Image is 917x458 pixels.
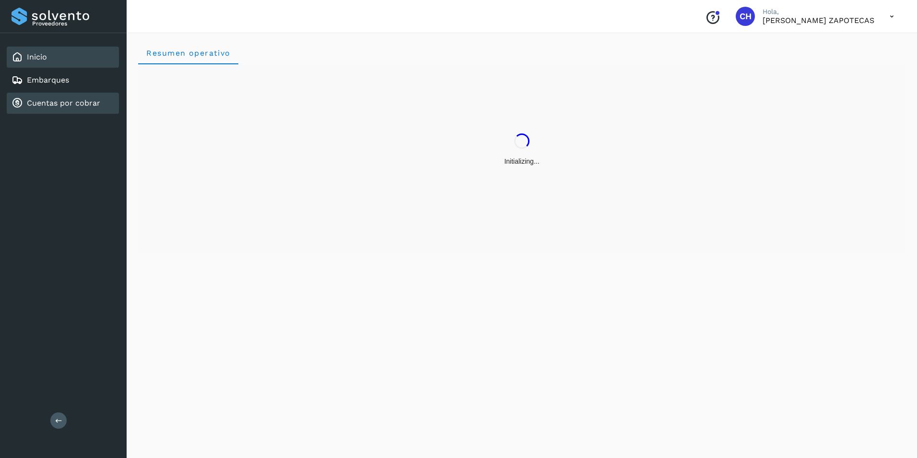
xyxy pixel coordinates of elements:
[146,48,231,58] span: Resumen operativo
[763,16,874,25] p: CELSO HUITZIL ZAPOTECAS
[32,20,115,27] p: Proveedores
[27,75,69,84] a: Embarques
[763,8,874,16] p: Hola,
[7,70,119,91] div: Embarques
[27,98,100,108] a: Cuentas por cobrar
[7,47,119,68] div: Inicio
[27,52,47,61] a: Inicio
[7,93,119,114] div: Cuentas por cobrar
